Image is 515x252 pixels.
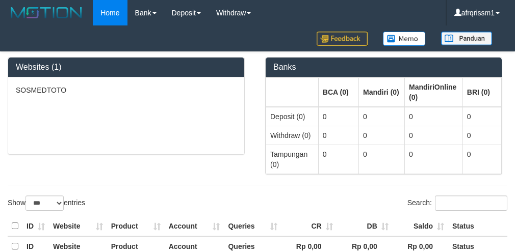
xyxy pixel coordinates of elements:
td: 0 [462,126,501,145]
label: Show entries [8,195,85,211]
td: 0 [462,145,501,174]
img: panduan.png [441,32,492,45]
th: Product [107,216,165,236]
td: Withdraw (0) [266,126,319,145]
label: Search: [407,195,507,211]
th: Group: activate to sort column ascending [462,77,501,107]
th: Website [49,216,107,236]
select: Showentries [25,195,64,211]
td: 0 [358,145,404,174]
img: Feedback.jpg [317,32,368,46]
td: 0 [318,107,358,126]
img: Button%20Memo.svg [383,32,426,46]
input: Search: [435,195,507,211]
td: 0 [462,107,501,126]
p: SOSMEDTOTO [16,85,237,95]
td: 0 [405,145,463,174]
h3: Websites (1) [16,63,237,72]
td: 0 [358,126,404,145]
td: 0 [318,145,358,174]
td: 0 [405,126,463,145]
h3: Banks [273,63,494,72]
th: Saldo [393,216,448,236]
th: Queries [224,216,281,236]
th: Group: activate to sort column ascending [358,77,404,107]
td: Deposit (0) [266,107,319,126]
th: Group: activate to sort column ascending [266,77,319,107]
td: 0 [318,126,358,145]
td: 0 [405,107,463,126]
td: 0 [358,107,404,126]
th: CR [281,216,337,236]
th: Status [448,216,507,236]
img: MOTION_logo.png [8,5,85,20]
th: Group: activate to sort column ascending [318,77,358,107]
th: DB [337,216,393,236]
th: ID [22,216,49,236]
th: Account [165,216,224,236]
th: Group: activate to sort column ascending [405,77,463,107]
td: Tampungan (0) [266,145,319,174]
